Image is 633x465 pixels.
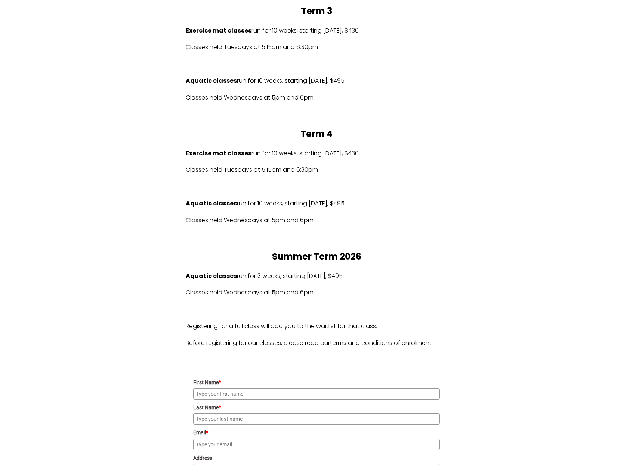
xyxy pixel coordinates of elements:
[186,338,447,349] p: Before registering for our classes, please read our
[186,42,447,53] p: Classes held Tuesdays at 5:15pm and 6:30pm
[186,165,447,175] p: Classes held Tuesdays at 5:15pm and 6:30pm
[186,198,447,209] p: run for 10 weeks, starting [DATE], $495
[186,215,447,226] p: Classes held Wednesdays at 5pm and 6pm
[186,26,251,35] strong: Exercise mat classes
[193,439,440,450] input: Type your email
[301,5,332,17] strong: Term 3
[193,454,440,462] label: Address
[330,339,433,347] a: terms and conditions of enrolment.
[193,428,440,437] label: Email
[186,149,251,157] strong: Exercise mat classes
[193,403,440,412] label: Last Name
[186,76,237,85] strong: Aquatic classes
[186,321,447,332] p: Registering for a full class will add you to the waitlist for that class.
[186,272,237,280] strong: Aquatic classes
[186,76,447,86] p: run for 10 weeks, starting [DATE], $495
[186,271,447,282] p: run for 3 weeks, starting [DATE], $495
[300,128,333,140] strong: Term 4
[193,413,440,425] input: Type your last name
[186,148,447,159] p: run for 10 weeks, starting [DATE], $430.
[193,388,440,400] input: Type your first name
[186,287,447,298] p: Classes held Wednesdays at 5pm and 6pm
[193,378,440,386] label: First Name
[272,250,361,263] strong: Summer Term 2026
[186,25,447,36] p: run for 10 weeks, starting [DATE], $430.
[186,92,447,103] p: Classes held Wednesdays at 5pm and 6pm
[186,199,237,208] strong: Aquatic classes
